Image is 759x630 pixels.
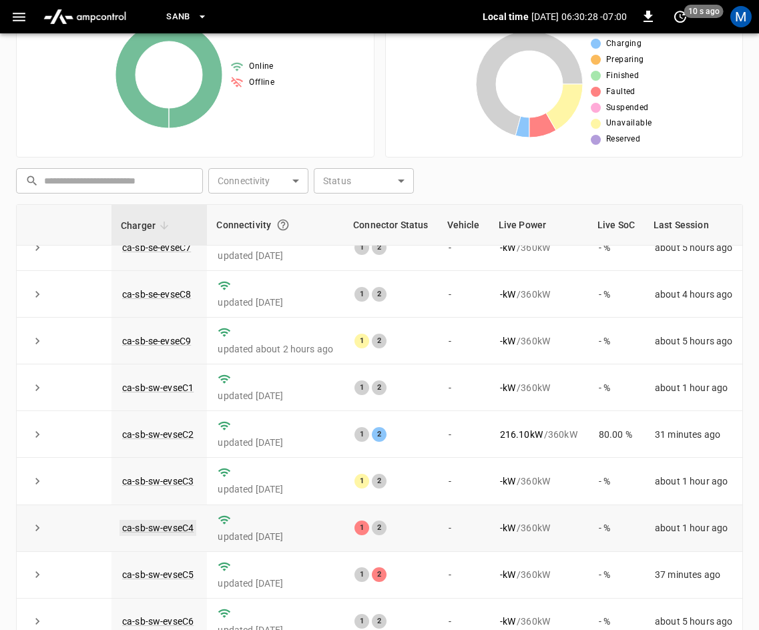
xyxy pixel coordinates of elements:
td: - % [588,458,644,505]
div: / 360 kW [500,381,577,394]
span: Charger [121,218,173,234]
a: ca-sb-se-evseC7 [122,242,191,253]
span: Online [249,60,273,73]
th: Live Power [489,205,588,246]
td: - % [588,271,644,318]
div: / 360 kW [500,521,577,535]
div: 1 [354,240,369,255]
button: expand row [27,284,47,304]
td: - % [588,224,644,271]
a: ca-sb-sw-evseC5 [122,569,194,580]
td: about 4 hours ago [644,271,749,318]
td: 80.00 % [588,411,644,458]
button: expand row [27,238,47,258]
p: - kW [500,475,515,488]
a: ca-sb-sw-evseC4 [119,520,196,536]
div: 2 [372,240,387,255]
td: - [438,552,489,599]
div: 2 [372,521,387,535]
span: Offline [249,76,274,89]
td: - % [588,552,644,599]
td: about 5 hours ago [644,224,749,271]
span: SanB [166,9,190,25]
div: 2 [372,567,387,582]
div: 2 [372,474,387,489]
p: updated about 2 hours ago [218,342,333,356]
div: / 360 kW [500,241,577,254]
button: expand row [27,518,47,538]
span: Reserved [606,133,640,146]
a: ca-sb-sw-evseC2 [122,429,194,440]
td: - [438,318,489,364]
div: 1 [354,474,369,489]
span: Finished [606,69,639,83]
a: ca-sb-sw-evseC3 [122,476,194,487]
p: updated [DATE] [218,436,333,449]
p: updated [DATE] [218,296,333,309]
div: / 360 kW [500,568,577,581]
div: 1 [354,614,369,629]
td: - [438,224,489,271]
p: - kW [500,615,515,628]
button: expand row [27,378,47,398]
div: 2 [372,287,387,302]
td: - % [588,318,644,364]
span: Unavailable [606,117,652,130]
span: 10 s ago [684,5,724,18]
a: ca-sb-sw-evseC1 [122,382,194,393]
a: ca-sb-se-evseC9 [122,336,191,346]
div: 2 [372,334,387,348]
td: - [438,458,489,505]
p: updated [DATE] [218,389,333,402]
td: - [438,505,489,552]
div: / 360 kW [500,334,577,348]
div: 1 [354,334,369,348]
div: 2 [372,614,387,629]
p: - kW [500,521,515,535]
p: updated [DATE] [218,483,333,496]
p: - kW [500,334,515,348]
td: about 1 hour ago [644,458,749,505]
span: Charging [606,37,642,51]
td: - % [588,505,644,552]
div: profile-icon [730,6,752,27]
button: Connection between the charger and our software. [271,213,295,237]
img: ampcontrol.io logo [38,4,132,29]
div: 2 [372,380,387,395]
div: 1 [354,521,369,535]
th: Last Session [644,205,749,246]
span: Suspended [606,101,649,115]
div: 1 [354,427,369,442]
div: 2 [372,427,387,442]
p: - kW [500,381,515,394]
td: about 5 hours ago [644,318,749,364]
p: - kW [500,241,515,254]
p: updated [DATE] [218,530,333,543]
div: 1 [354,567,369,582]
td: - [438,271,489,318]
div: / 360 kW [500,428,577,441]
span: Faulted [606,85,636,99]
p: - kW [500,288,515,301]
button: expand row [27,471,47,491]
p: - kW [500,568,515,581]
div: Connectivity [216,213,334,237]
th: Connector Status [344,205,437,246]
button: SanB [161,4,213,30]
td: 31 minutes ago [644,411,749,458]
td: 37 minutes ago [644,552,749,599]
th: Vehicle [438,205,489,246]
div: / 360 kW [500,475,577,488]
p: 216.10 kW [500,428,543,441]
td: about 1 hour ago [644,364,749,411]
div: / 360 kW [500,288,577,301]
a: ca-sb-se-evseC8 [122,289,191,300]
button: expand row [27,424,47,444]
p: updated [DATE] [218,249,333,262]
button: set refresh interval [670,6,691,27]
td: - % [588,364,644,411]
td: - [438,364,489,411]
p: updated [DATE] [218,577,333,590]
button: expand row [27,331,47,351]
div: 1 [354,287,369,302]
